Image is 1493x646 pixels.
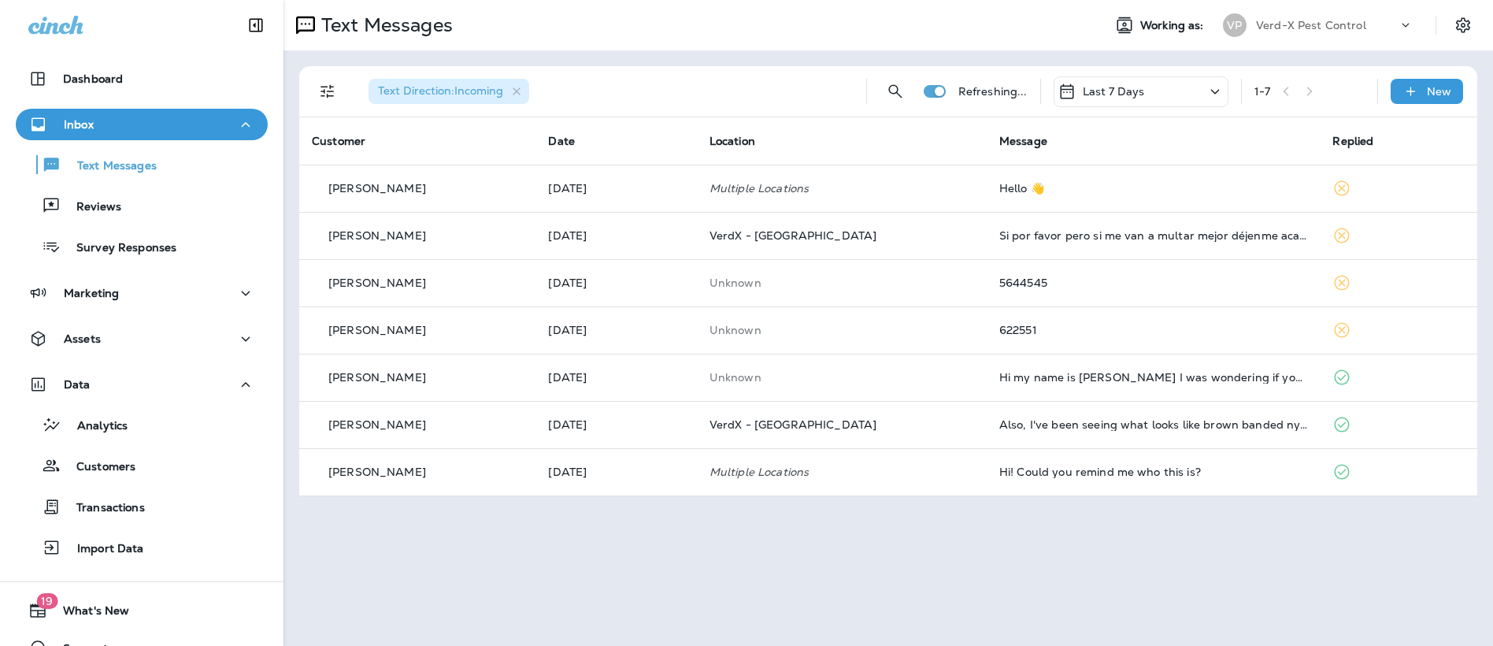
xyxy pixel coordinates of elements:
[709,324,974,336] p: This customer does not have a last location and the phone number they messaged is not assigned to...
[328,324,426,336] p: [PERSON_NAME]
[16,408,268,441] button: Analytics
[548,182,684,195] p: Oct 10, 2025 09:11 AM
[999,324,1308,336] div: 622551
[709,134,755,148] span: Location
[61,501,145,516] p: Transactions
[709,277,974,289] p: This customer does not have a last location and the phone number they messaged is not assigned to...
[880,76,911,107] button: Search Messages
[16,109,268,140] button: Inbox
[1254,85,1270,98] div: 1 - 7
[61,542,144,557] p: Import Data
[548,134,575,148] span: Date
[548,229,684,242] p: Oct 9, 2025 09:08 AM
[1083,85,1145,98] p: Last 7 Days
[16,230,268,263] button: Survey Responses
[369,79,529,104] div: Text Direction:Incoming
[999,134,1047,148] span: Message
[1256,19,1366,32] p: Verd-X Pest Control
[548,371,684,384] p: Oct 6, 2025 06:18 PM
[1332,134,1373,148] span: Replied
[999,466,1308,478] div: Hi! Could you remind me who this is?
[328,418,426,431] p: [PERSON_NAME]
[958,85,1028,98] p: Refreshing...
[709,228,877,243] span: VerdX - [GEOGRAPHIC_DATA]
[64,378,91,391] p: Data
[999,229,1308,242] div: Si por favor pero si me van a multar mejor déjenme acabar el contrato
[328,466,426,478] p: [PERSON_NAME]
[16,449,268,482] button: Customers
[61,159,157,174] p: Text Messages
[16,148,268,181] button: Text Messages
[1449,11,1477,39] button: Settings
[16,595,268,626] button: 19What's New
[16,323,268,355] button: Assets
[16,531,268,564] button: Import Data
[548,324,684,336] p: Oct 8, 2025 02:54 AM
[64,287,119,299] p: Marketing
[999,371,1308,384] div: Hi my name is Jason Finnen I was wondering if you are hiring? I am Class 7 certified
[61,200,121,215] p: Reviews
[709,418,877,432] span: VerdX - [GEOGRAPHIC_DATA]
[16,490,268,523] button: Transactions
[709,371,974,384] p: This customer does not have a last location and the phone number they messaged is not assigned to...
[1427,85,1451,98] p: New
[548,418,684,431] p: Oct 6, 2025 04:49 PM
[378,84,503,98] span: Text Direction : Incoming
[16,277,268,309] button: Marketing
[548,277,684,289] p: Oct 8, 2025 07:58 PM
[548,466,684,478] p: Oct 6, 2025 11:21 AM
[999,277,1308,289] div: 5644545
[36,593,57,609] span: 19
[999,418,1308,431] div: Also, I've been seeing what looks like brown banded nymphs in my kitchen and living room
[1223,13,1247,37] div: VP
[64,332,101,345] p: Assets
[709,182,974,195] p: Multiple Locations
[1140,19,1207,32] span: Working as:
[16,63,268,95] button: Dashboard
[999,182,1308,195] div: Hello 👋
[328,229,426,242] p: [PERSON_NAME]
[234,9,278,41] button: Collapse Sidebar
[312,76,343,107] button: Filters
[328,277,426,289] p: [PERSON_NAME]
[328,182,426,195] p: [PERSON_NAME]
[16,189,268,222] button: Reviews
[64,118,94,131] p: Inbox
[312,134,365,148] span: Customer
[709,466,974,478] p: Multiple Locations
[328,371,426,384] p: [PERSON_NAME]
[16,369,268,400] button: Data
[47,604,129,623] span: What's New
[61,241,176,256] p: Survey Responses
[315,13,453,37] p: Text Messages
[61,460,135,475] p: Customers
[63,72,123,85] p: Dashboard
[61,419,128,434] p: Analytics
